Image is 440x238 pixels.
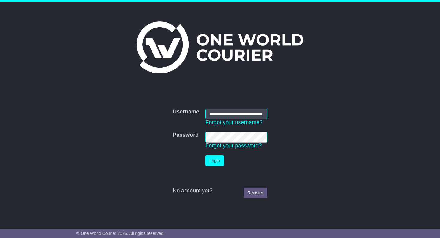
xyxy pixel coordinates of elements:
[76,231,165,236] span: © One World Courier 2025. All rights reserved.
[173,109,199,115] label: Username
[173,132,199,139] label: Password
[205,119,262,125] a: Forgot your username?
[137,21,303,73] img: One World
[244,188,267,198] a: Register
[205,143,262,149] a: Forgot your password?
[173,188,267,194] div: No account yet?
[205,155,224,166] button: Login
